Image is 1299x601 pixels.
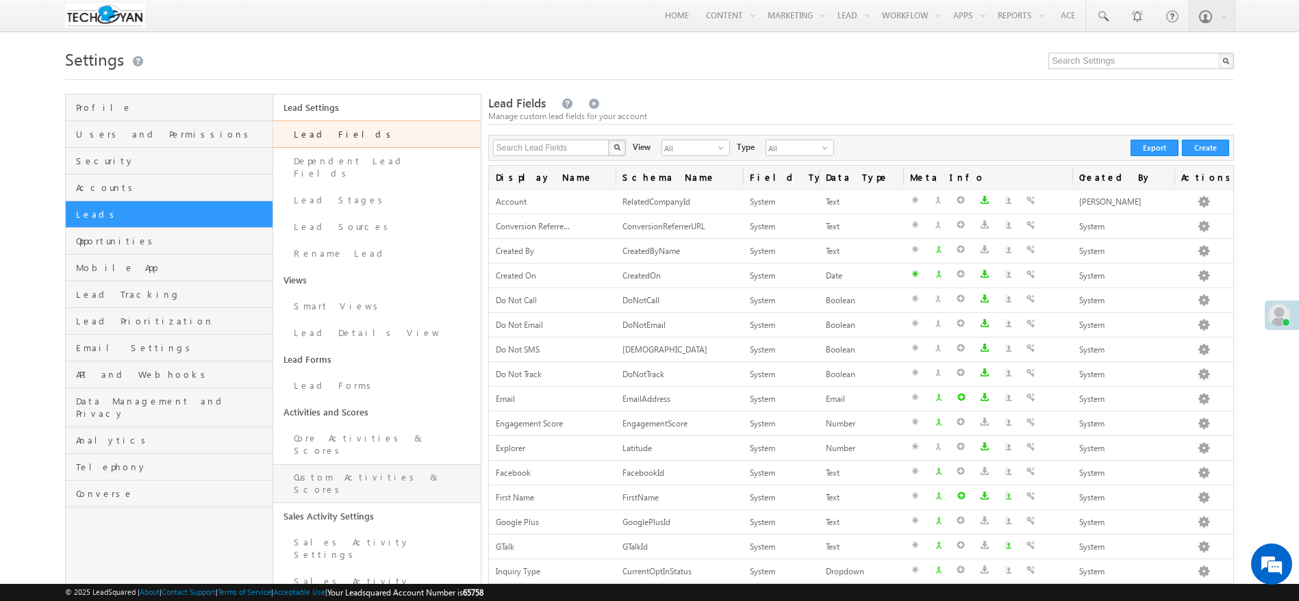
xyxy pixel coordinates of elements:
div: DoNotEmail [622,318,735,333]
a: Lead Prioritization [66,308,273,335]
div: Dropdown [826,565,897,579]
span: Mobile App [76,261,269,274]
a: Email Settings [66,335,273,361]
div: GTalkId [622,540,735,554]
div: System [1079,294,1167,308]
div: System [750,515,812,530]
div: System [1079,491,1167,505]
div: System [750,442,812,456]
div: Boolean [826,368,897,382]
div: System [750,417,812,431]
span: select [822,144,833,152]
div: ConversionReferrerURL [622,220,735,234]
span: Actions [1174,166,1234,189]
div: Text [826,195,897,209]
a: Core Activities & Scores [273,425,481,464]
a: Sales Activity Settings [273,529,481,568]
div: System [750,220,812,234]
div: System [1079,565,1167,579]
span: Created By [1072,166,1174,189]
div: Boolean [826,294,897,308]
a: Lead Forms [273,346,481,372]
div: Text [826,540,897,554]
div: Number [826,442,897,456]
div: DoNotTrack [622,368,735,382]
span: Do Not Call [496,295,537,305]
span: GTalk [496,541,514,552]
div: System [1079,540,1167,554]
span: Email Settings [76,342,269,354]
div: Manage custom lead fields for your account [488,110,1234,123]
a: Views [273,267,481,293]
input: Search Settings [1048,53,1234,69]
div: Type [737,140,755,153]
div: Text [826,220,897,234]
span: © 2025 LeadSquared | | | | | [65,586,483,599]
div: System [750,343,812,357]
img: Search [614,144,620,151]
span: Meta Info [903,166,1072,189]
div: System [1079,368,1167,382]
span: Display Name [489,166,616,189]
div: System [1079,515,1167,530]
div: System [1079,417,1167,431]
span: Opportunities [76,235,269,247]
img: Custom Logo [65,3,145,27]
span: Settings [65,48,124,70]
a: Lead Forms [273,372,481,399]
span: API and Webhooks [76,368,269,381]
a: Lead Details View [273,320,481,346]
div: Text [826,515,897,530]
div: DoNotCall [622,294,735,308]
div: Boolean [826,318,897,333]
span: Users and Permissions [76,128,269,140]
span: Your Leadsquared Account Number is [327,587,483,598]
div: System [750,195,812,209]
span: Security [76,155,269,167]
a: Activities and Scores [273,399,481,425]
a: Lead Stages [273,187,481,214]
a: Accounts [66,175,273,201]
div: View [633,140,651,153]
span: Created By [496,246,534,256]
div: System [750,466,812,481]
a: Sales Activity Settings [273,503,481,529]
div: FirstName [622,491,735,505]
div: System [750,540,812,554]
div: Text [826,491,897,505]
div: Boolean [826,343,897,357]
span: Do Not SMS [496,344,540,355]
a: Contact Support [162,587,216,596]
span: First Name [496,492,534,502]
span: select [718,144,729,152]
span: Lead Tracking [76,288,269,300]
div: Date [826,269,897,283]
span: Email [496,394,515,404]
div: RelatedCompanyId [622,195,735,209]
span: Do Not Track [496,369,542,379]
a: About [140,587,160,596]
a: Leads [66,201,273,228]
div: Text [826,466,897,481]
span: Data Management and Privacy [76,395,269,420]
div: Text [826,244,897,259]
a: Acceptable Use [273,587,325,596]
div: GooglePlusId [622,515,735,530]
span: Created On [496,270,536,281]
a: Users and Permissions [66,121,273,148]
div: CreatedOn [622,269,735,283]
div: System [1079,466,1167,481]
a: Lead Settings [273,94,481,120]
a: Security [66,148,273,175]
div: System [750,368,812,382]
div: System [750,565,812,579]
a: Opportunities [66,228,273,255]
span: Facebook [496,468,531,478]
a: Analytics [66,427,273,454]
span: Data Type [819,166,904,189]
a: Lead Sources [273,214,481,240]
div: Number [826,417,897,431]
div: System [1079,392,1167,407]
div: System [1079,269,1167,283]
div: System [750,392,812,407]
